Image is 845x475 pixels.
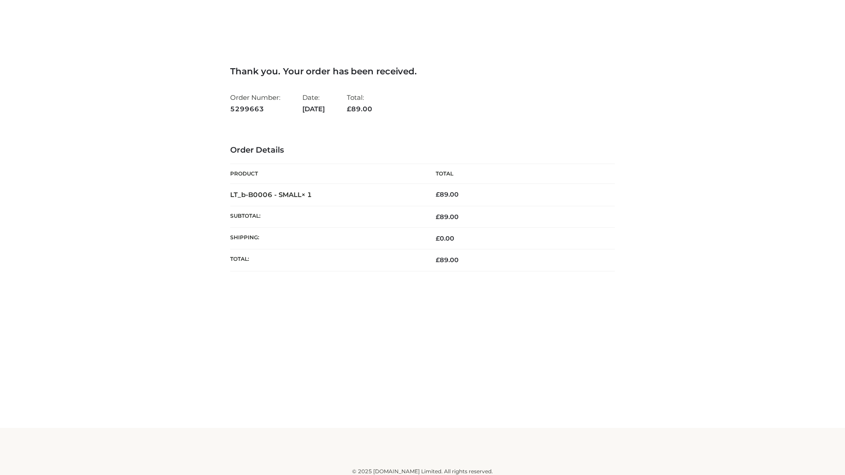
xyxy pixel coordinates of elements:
[230,249,422,271] th: Total:
[422,164,615,184] th: Total
[436,190,440,198] span: £
[230,228,422,249] th: Shipping:
[230,90,280,117] li: Order Number:
[230,103,280,115] strong: 5299663
[302,103,325,115] strong: [DATE]
[436,213,440,221] span: £
[347,105,372,113] span: 89.00
[436,256,459,264] span: 89.00
[436,256,440,264] span: £
[436,190,459,198] bdi: 89.00
[230,206,422,227] th: Subtotal:
[347,90,372,117] li: Total:
[230,190,312,199] strong: LT_b-B0006 - SMALL
[301,190,312,199] strong: × 1
[436,213,459,221] span: 89.00
[436,234,440,242] span: £
[347,105,351,113] span: £
[302,90,325,117] li: Date:
[230,164,422,184] th: Product
[230,146,615,155] h3: Order Details
[436,234,454,242] bdi: 0.00
[230,66,615,77] h3: Thank you. Your order has been received.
